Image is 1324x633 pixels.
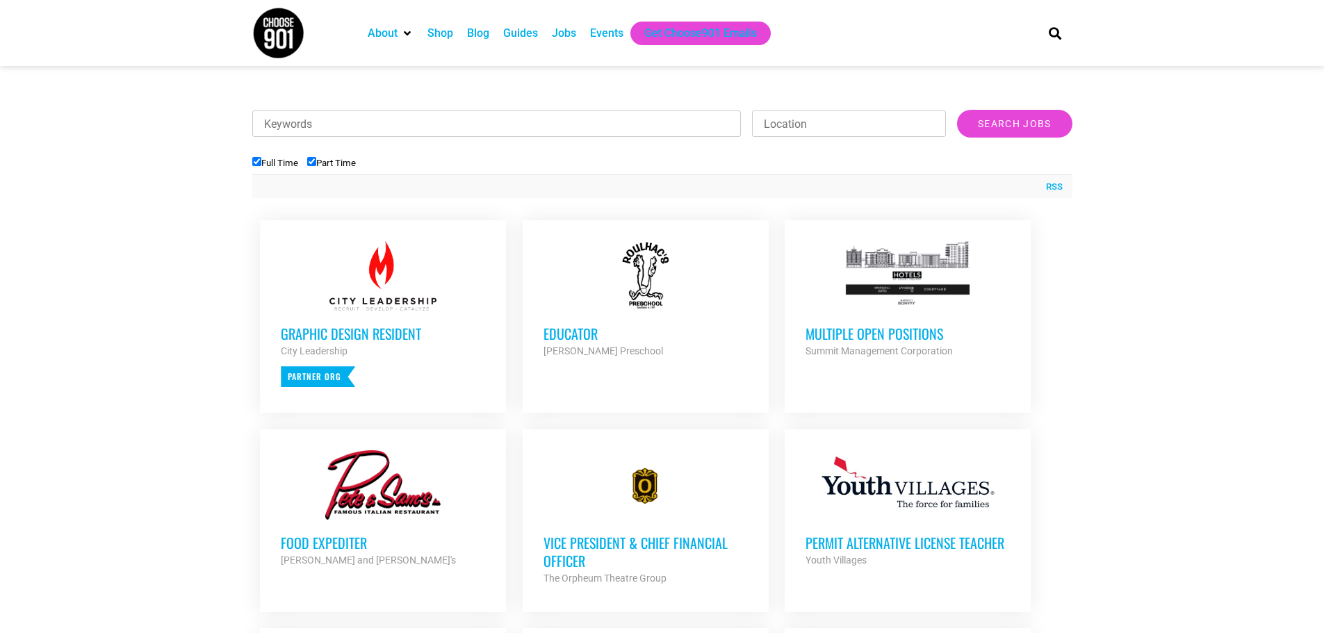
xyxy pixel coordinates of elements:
[307,157,316,166] input: Part Time
[544,324,748,343] h3: Educator
[806,345,953,356] strong: Summit Management Corporation
[1039,180,1063,194] a: RSS
[523,429,769,607] a: Vice President & Chief Financial Officer The Orpheum Theatre Group
[281,345,348,356] strong: City Leadership
[752,110,946,137] input: Location
[785,429,1031,589] a: Permit Alternative License Teacher Youth Villages
[806,324,1010,343] h3: Multiple Open Positions
[281,366,355,387] p: Partner Org
[252,158,298,168] label: Full Time
[307,158,356,168] label: Part Time
[368,25,398,42] a: About
[590,25,623,42] a: Events
[260,220,506,408] a: Graphic Design Resident City Leadership Partner Org
[957,110,1072,138] input: Search Jobs
[503,25,538,42] a: Guides
[252,157,261,166] input: Full Time
[467,25,489,42] a: Blog
[281,554,456,566] strong: [PERSON_NAME] and [PERSON_NAME]'s
[281,534,485,552] h3: Food Expediter
[260,429,506,589] a: Food Expediter [PERSON_NAME] and [PERSON_NAME]'s
[552,25,576,42] a: Jobs
[281,324,485,343] h3: Graphic Design Resident
[1043,22,1066,44] div: Search
[544,345,663,356] strong: [PERSON_NAME] Preschool
[785,220,1031,380] a: Multiple Open Positions Summit Management Corporation
[252,110,742,137] input: Keywords
[427,25,453,42] a: Shop
[806,534,1010,552] h3: Permit Alternative License Teacher
[361,22,1025,45] nav: Main nav
[544,534,748,570] h3: Vice President & Chief Financial Officer
[806,554,867,566] strong: Youth Villages
[361,22,420,45] div: About
[644,25,757,42] a: Get Choose901 Emails
[544,573,667,584] strong: The Orpheum Theatre Group
[523,220,769,380] a: Educator [PERSON_NAME] Preschool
